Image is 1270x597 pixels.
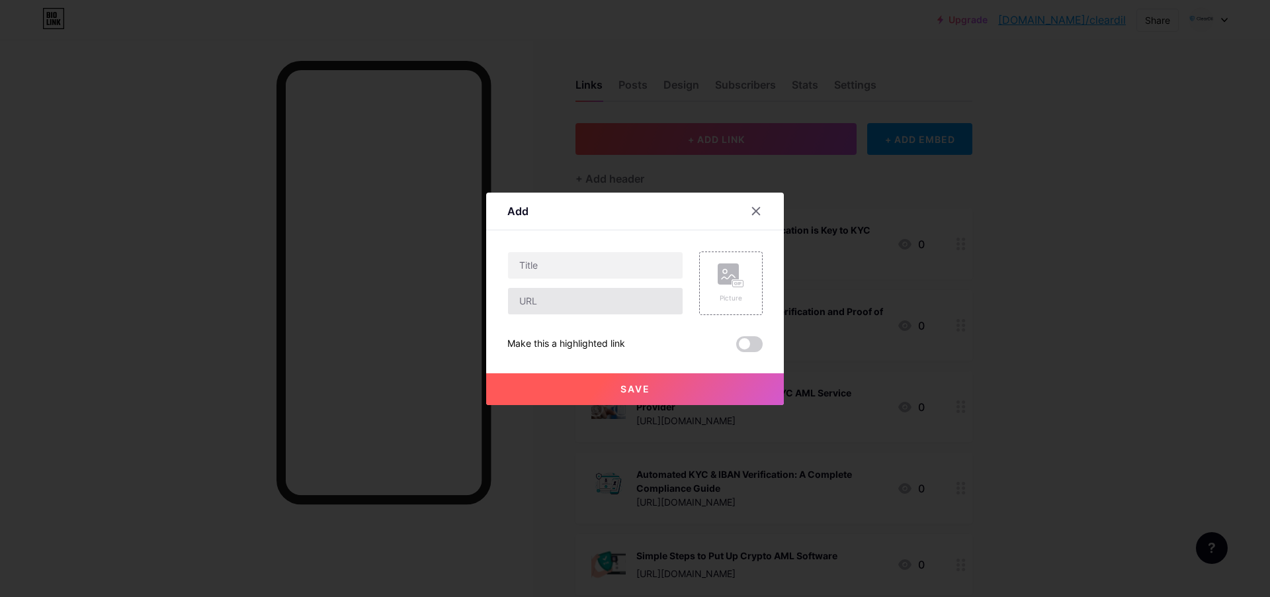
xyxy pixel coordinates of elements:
[508,288,683,314] input: URL
[507,336,625,352] div: Make this a highlighted link
[507,203,529,219] div: Add
[718,293,744,303] div: Picture
[508,252,683,279] input: Title
[486,373,784,405] button: Save
[620,383,650,394] span: Save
